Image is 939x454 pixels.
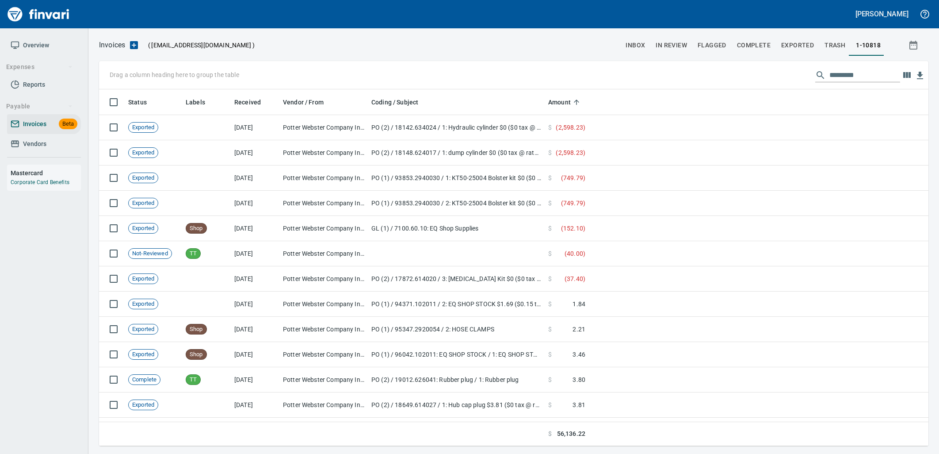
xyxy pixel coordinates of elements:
h6: Mastercard [11,168,81,178]
td: PO (1) / 93853.2940030 / 2: KT50-25004 Bolster kit $0 ($0 tax @ rate WA0601) [368,191,545,216]
p: Drag a column heading here to group the table [110,70,239,79]
td: [DATE] [231,216,279,241]
span: TT [186,250,200,258]
span: Status [128,97,158,108]
span: $ [548,173,552,182]
button: Download Table [913,69,927,82]
span: 3.81 [573,400,585,409]
span: 3.46 [573,350,585,359]
span: Shop [186,350,206,359]
span: Vendors [23,139,46,150]
span: Coding / Subject [371,97,430,108]
span: $ [548,429,552,439]
span: Exported [129,300,158,308]
span: 56,136.22 [557,429,585,439]
button: Upload an Invoice [125,40,143,50]
span: Labels [186,97,205,108]
td: GL (1) / 7100.60.10: EQ Shop Supplies [368,216,545,241]
td: [DATE] [231,367,279,392]
span: Flagged [698,40,726,51]
a: InvoicesBeta [7,114,81,134]
h5: [PERSON_NAME] [855,9,908,19]
span: 1.84 [573,300,585,308]
span: ( 40.00 ) [565,249,585,258]
span: Overview [23,40,49,51]
span: $ [548,199,552,208]
span: Complete [129,376,160,384]
td: PO (2) / 18859.634025 / 1: Hub cap plug [368,418,545,443]
td: PO (1) / 94371.102011 / 2: EQ SHOP STOCK $1.69 ($0.15 tax @ rate WA0601) [368,292,545,317]
span: Exported [781,40,814,51]
td: PO (1) / 93853.2940030 / 1: KT50-25004 Bolster kit $0 ($0 tax @ rate WA0601) [368,165,545,191]
td: [DATE] [231,418,279,443]
span: Exported [129,174,158,182]
span: Vendor / From [283,97,324,108]
span: Received [234,97,272,108]
span: Exported [129,123,158,132]
span: trash [824,40,845,51]
td: [DATE] [231,317,279,342]
td: Potter Webster Company Inc (1-10818) [279,392,368,418]
button: Choose columns to display [900,69,913,82]
button: Payable [3,98,76,115]
span: Exported [129,275,158,283]
span: Exported [129,350,158,359]
td: PO (1) / 96042.102011: EQ SHOP STOCK / 1: EQ SHOP STOCK [368,342,545,367]
button: [PERSON_NAME] [853,7,911,21]
span: Amount [548,97,571,108]
span: Coding / Subject [371,97,418,108]
p: ( ) [143,41,255,50]
p: Invoices [99,40,125,50]
a: Overview [7,35,81,55]
span: Shop [186,224,206,233]
td: Potter Webster Company Inc (1-10818) [279,165,368,191]
td: PO (2) / 17872.614020 / 3: [MEDICAL_DATA] Kit $0 ($0 tax @ rate Trucking) [368,266,545,292]
span: Exported [129,149,158,157]
button: Expenses [3,59,76,75]
td: PO (2) / 18649.614027 / 1: Hub cap plug $3.81 ($0 tax @ rate Trucking) [368,392,545,418]
td: Potter Webster Company Inc (1-10818) [279,140,368,165]
td: PO (1) / 95347.2920054 / 2: HOSE CLAMPS [368,317,545,342]
a: Reports [7,75,81,95]
span: Exported [129,401,158,409]
img: Finvari [5,4,72,25]
td: PO (2) / 18148.624017 / 1: dump cylinder $0 ($0 tax @ rate WA0601) [368,140,545,165]
td: PO (2) / 19012.626041: Rubber plug / 1: Rubber plug [368,367,545,392]
span: Vendor / From [283,97,335,108]
span: $ [548,148,552,157]
span: $ [548,325,552,334]
span: inbox [626,40,645,51]
td: [DATE] [231,266,279,292]
td: Potter Webster Company Inc (1-10818) [279,191,368,216]
td: Potter Webster Company Inc (1-10818) [279,266,368,292]
span: In Review [656,40,687,51]
td: Potter Webster Company Inc (1-10818) [279,367,368,392]
span: Amount [548,97,582,108]
span: Expenses [6,62,73,73]
span: $ [548,375,552,384]
span: Labels [186,97,217,108]
span: $ [548,274,552,283]
span: $ [548,350,552,359]
td: [DATE] [231,392,279,418]
span: Status [128,97,147,108]
span: $ [548,249,552,258]
td: [DATE] [231,292,279,317]
td: Potter Webster Company Inc (1-10818) [279,216,368,241]
td: Potter Webster Company Inc (1-10818) [279,342,368,367]
td: [DATE] [231,140,279,165]
span: Shop [186,325,206,334]
span: ( 2,598.23 ) [556,148,585,157]
span: $ [548,400,552,409]
td: [DATE] [231,342,279,367]
td: Potter Webster Company Inc (1-10818) [279,418,368,443]
span: Received [234,97,261,108]
span: [EMAIL_ADDRESS][DOMAIN_NAME] [150,41,252,50]
span: 1-10818 [856,40,881,51]
span: Exported [129,199,158,208]
span: ( 152.10 ) [561,224,585,233]
span: Exported [129,325,158,334]
span: Complete [737,40,771,51]
span: ( 37.40 ) [565,274,585,283]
